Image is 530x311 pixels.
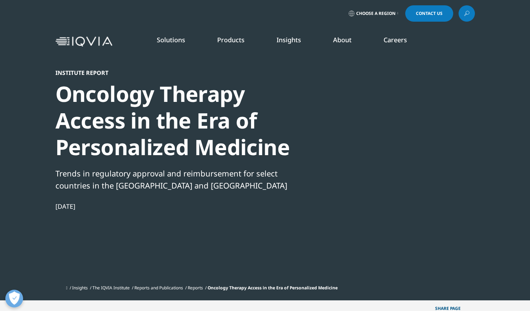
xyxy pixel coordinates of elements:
a: Contact Us [405,5,453,22]
a: The IQVIA Institute [92,285,130,291]
a: Reports and Publications [134,285,183,291]
div: Oncology Therapy Access in the Era of Personalized Medicine [55,81,299,160]
div: [DATE] [55,202,299,211]
span: Contact Us [416,11,443,16]
a: Solutions [157,36,185,44]
a: Products [217,36,245,44]
a: About [333,36,352,44]
a: Reports [188,285,203,291]
button: Open Preferences [5,290,23,307]
a: Insights [72,285,88,291]
img: IQVIA Healthcare Information Technology and Pharma Clinical Research Company [55,37,112,47]
span: Oncology Therapy Access in the Era of Personalized Medicine [208,285,338,291]
nav: Primary [115,25,475,58]
a: Careers [384,36,407,44]
div: Institute Report [55,69,299,76]
a: Insights [277,36,301,44]
div: Trends in regulatory approval and reimbursement for select countries in the [GEOGRAPHIC_DATA] and... [55,167,299,191]
span: Choose a Region [356,11,396,16]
